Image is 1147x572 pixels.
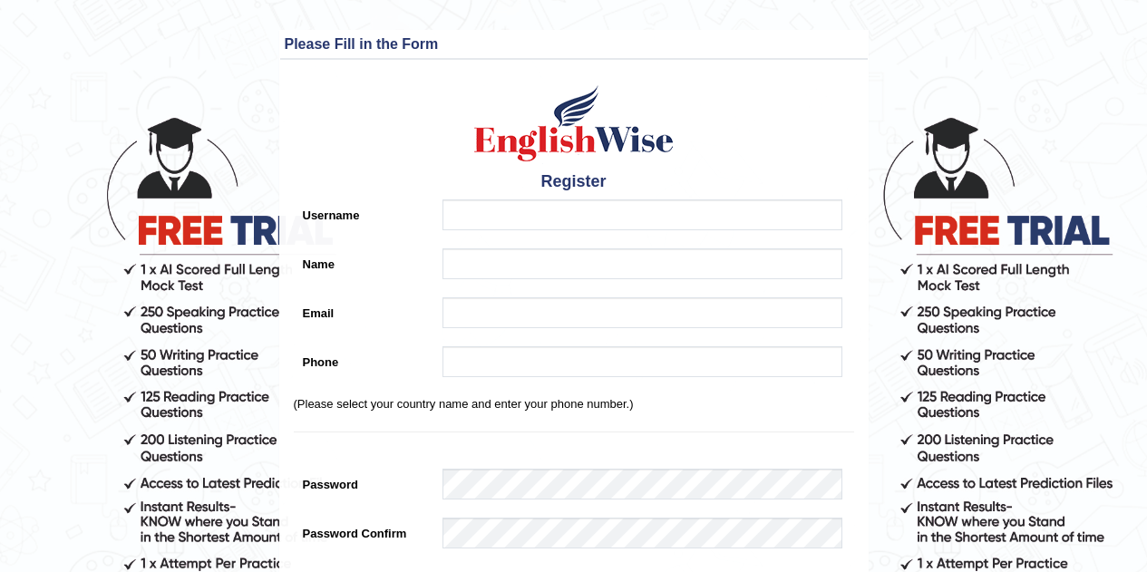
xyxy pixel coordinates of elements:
img: Logo of English Wise create a new account for intelligent practice with AI [471,82,677,164]
h4: Register [294,173,854,191]
label: Email [294,297,434,322]
p: (Please select your country name and enter your phone number.) [294,395,854,412]
label: Password [294,469,434,493]
label: Name [294,248,434,273]
h3: Please Fill in the Form [285,36,863,53]
label: Password Confirm [294,518,434,542]
label: Phone [294,346,434,371]
label: Username [294,199,434,224]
